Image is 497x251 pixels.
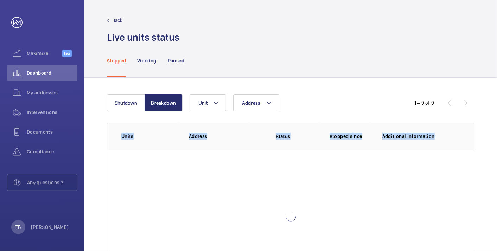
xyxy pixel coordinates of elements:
span: Address [242,100,261,106]
div: 1 – 9 of 9 [414,99,434,106]
h1: Live units status [107,31,179,44]
p: Stopped since [330,133,371,140]
p: [PERSON_NAME] [31,224,69,231]
p: Stopped [107,57,126,64]
span: Interventions [27,109,77,116]
p: Back [112,17,123,24]
p: Address [189,133,248,140]
span: Beta [62,50,72,57]
p: Additional information [382,133,460,140]
span: Unit [198,100,208,106]
button: Unit [190,94,226,111]
span: Maximize [27,50,62,57]
p: TB [15,224,21,231]
p: Status [253,133,313,140]
p: Paused [168,57,184,64]
span: Documents [27,128,77,136]
p: Working [137,57,156,64]
button: Breakdown [145,94,183,111]
button: Address [233,94,279,111]
span: Any questions ? [27,179,77,186]
span: Dashboard [27,70,77,77]
span: My addresses [27,89,77,96]
span: Compliance [27,148,77,155]
p: Units [121,133,178,140]
button: Shutdown [107,94,145,111]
